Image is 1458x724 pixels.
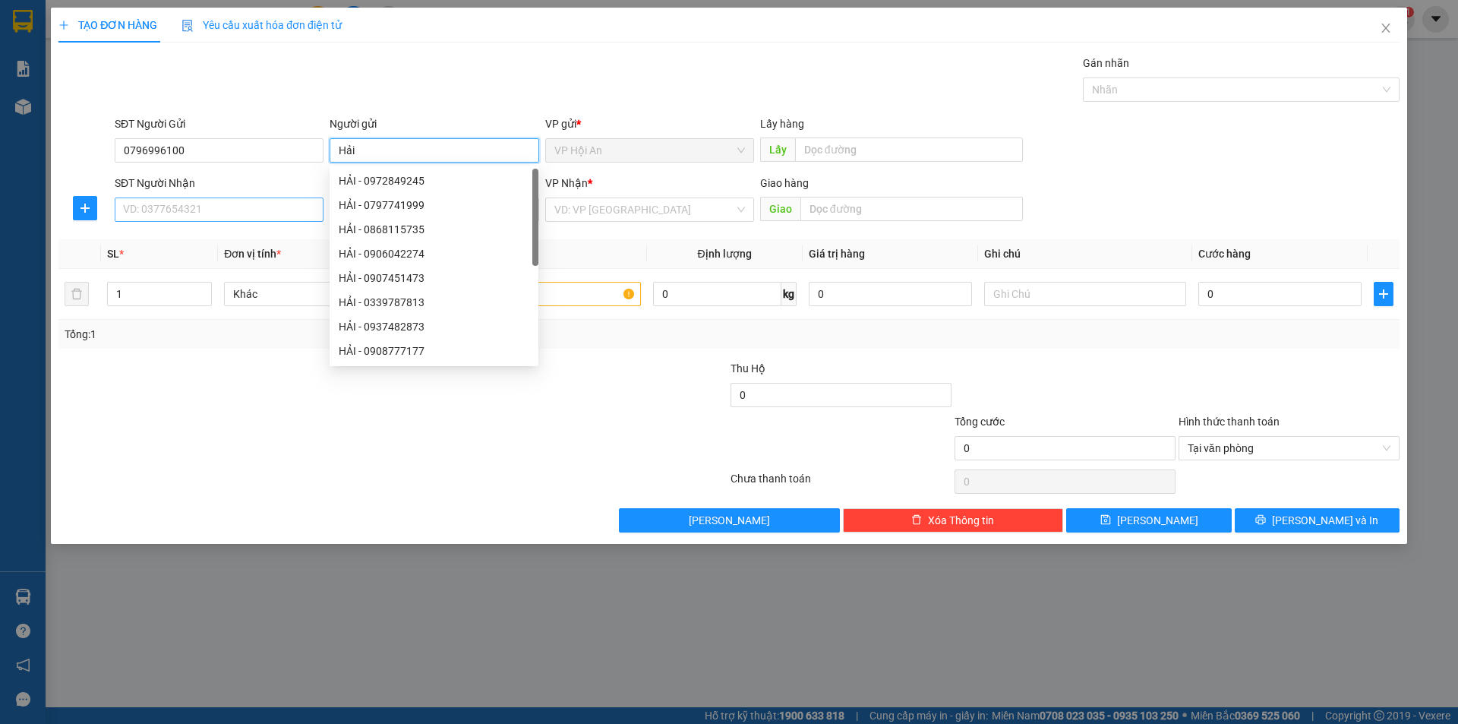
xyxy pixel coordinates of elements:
button: plus [1374,282,1393,306]
span: Cước hàng [1198,248,1251,260]
span: Đơn vị tính [224,248,281,260]
button: plus [73,196,97,220]
div: HẢI - 0906042274 [330,242,538,266]
span: Yêu cầu xuất hóa đơn điện tử [181,19,342,31]
span: printer [1255,514,1266,526]
span: plus [74,202,96,214]
span: Xóa Thông tin [928,512,994,529]
input: Dọc đường [795,138,1023,162]
span: Thu Hộ [731,362,765,375]
div: VP gửi [545,115,754,132]
span: delete [911,514,922,526]
span: Định lượng [698,248,752,260]
div: HẢI - 0907451473 [339,270,529,286]
span: SL [107,248,119,260]
div: HẢI - 0339787813 [339,294,529,311]
div: HẢI - 0907451473 [330,266,538,290]
span: save [1100,514,1111,526]
input: Dọc đường [800,197,1023,221]
span: Tại văn phòng [1188,437,1390,460]
div: HẢI - 0797741999 [330,193,538,217]
span: Giá trị hàng [809,248,865,260]
span: VP Nhận [545,177,588,189]
input: 0 [809,282,972,306]
label: Hình thức thanh toán [1179,416,1280,428]
button: delete [65,282,89,306]
div: HẢI - 0797741999 [339,197,529,213]
button: Close [1365,8,1407,50]
span: close [1380,22,1392,34]
button: [PERSON_NAME] [619,508,840,533]
div: HẢI - 0972849245 [330,169,538,193]
span: Giao hàng [760,177,809,189]
span: TẠO ĐƠN HÀNG [58,19,157,31]
span: Tổng cước [955,416,1005,428]
input: VD: Bàn, Ghế [438,282,640,306]
div: HẢI - 0908777177 [339,343,529,359]
label: Gán nhãn [1083,57,1129,69]
th: Ghi chú [978,239,1192,269]
span: Khác [233,283,417,305]
span: [PERSON_NAME] [1117,512,1198,529]
div: HẢI - 0937482873 [330,315,538,339]
span: Lấy [760,138,795,162]
div: HẢI - 0906042274 [339,245,529,262]
span: [PERSON_NAME] và In [1272,512,1378,529]
span: Giao [760,197,800,221]
div: Chưa thanh toán [729,470,953,497]
div: HẢI - 0908777177 [330,339,538,363]
div: Người gửi [330,115,538,132]
span: kg [781,282,797,306]
button: deleteXóa Thông tin [843,508,1064,533]
div: HẢI - 0339787813 [330,290,538,315]
div: HẢI - 0868115735 [330,217,538,242]
span: Lấy hàng [760,118,804,130]
input: Ghi Chú [984,282,1186,306]
span: VP Hội An [554,139,745,162]
img: icon [181,20,194,32]
button: save[PERSON_NAME] [1066,508,1231,533]
div: SĐT Người Nhận [115,175,323,191]
div: HẢI - 0937482873 [339,318,529,335]
div: Tổng: 1 [65,326,563,343]
span: [PERSON_NAME] [689,512,770,529]
div: SĐT Người Gửi [115,115,323,132]
span: plus [58,20,69,30]
button: printer[PERSON_NAME] và In [1235,508,1400,533]
div: HẢI - 0972849245 [339,172,529,189]
span: plus [1374,288,1393,300]
div: HẢI - 0868115735 [339,221,529,238]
